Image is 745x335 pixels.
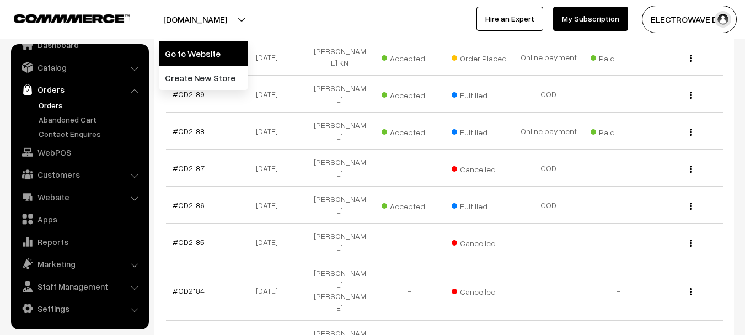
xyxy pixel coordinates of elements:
[452,235,507,249] span: Cancelled
[125,6,266,33] button: [DOMAIN_NAME]
[690,55,692,62] img: Menu
[235,113,305,150] td: [DATE]
[173,200,205,210] a: #OD2186
[553,7,628,31] a: My Subscription
[305,187,374,224] td: [PERSON_NAME]
[14,164,145,184] a: Customers
[591,50,646,64] span: Paid
[14,209,145,229] a: Apps
[159,66,248,90] a: Create New Store
[14,299,145,318] a: Settings
[14,187,145,207] a: Website
[514,76,583,113] td: COD
[159,41,248,66] a: Go to Website
[690,129,692,136] img: Menu
[452,87,507,101] span: Fulfilled
[235,150,305,187] td: [DATE]
[514,39,583,76] td: Online payment
[14,14,130,23] img: COMMMERCE
[36,99,145,111] a: Orders
[305,150,374,187] td: [PERSON_NAME]
[305,260,374,321] td: [PERSON_NAME] [PERSON_NAME]
[14,35,145,55] a: Dashboard
[14,254,145,274] a: Marketing
[14,11,110,24] a: COMMMERCE
[514,150,583,187] td: COD
[173,163,205,173] a: #OD2187
[305,76,374,113] td: [PERSON_NAME]
[642,6,737,33] button: ELECTROWAVE DE…
[173,286,205,295] a: #OD2184
[382,124,437,138] span: Accepted
[690,240,692,247] img: Menu
[14,57,145,77] a: Catalog
[235,76,305,113] td: [DATE]
[382,87,437,101] span: Accepted
[14,79,145,99] a: Orders
[235,39,305,76] td: [DATE]
[235,224,305,260] td: [DATE]
[173,237,205,247] a: #OD2185
[382,198,437,212] span: Accepted
[36,114,145,125] a: Abandoned Cart
[173,126,205,136] a: #OD2188
[36,128,145,140] a: Contact Enquires
[583,224,653,260] td: -
[235,260,305,321] td: [DATE]
[14,232,145,252] a: Reports
[514,113,583,150] td: Online payment
[690,288,692,295] img: Menu
[382,50,437,64] span: Accepted
[583,150,653,187] td: -
[690,203,692,210] img: Menu
[583,76,653,113] td: -
[514,187,583,224] td: COD
[452,283,507,297] span: Cancelled
[305,224,374,260] td: [PERSON_NAME]
[305,39,374,76] td: [PERSON_NAME] KN
[690,166,692,173] img: Menu
[374,224,444,260] td: -
[14,142,145,162] a: WebPOS
[173,89,205,99] a: #OD2189
[305,113,374,150] td: [PERSON_NAME]
[452,50,507,64] span: Order Placed
[452,161,507,175] span: Cancelled
[476,7,543,31] a: Hire an Expert
[374,260,444,321] td: -
[374,150,444,187] td: -
[235,187,305,224] td: [DATE]
[14,276,145,296] a: Staff Management
[452,198,507,212] span: Fulfilled
[715,11,731,28] img: user
[583,187,653,224] td: -
[690,92,692,99] img: Menu
[452,124,507,138] span: Fulfilled
[591,124,646,138] span: Paid
[583,260,653,321] td: -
